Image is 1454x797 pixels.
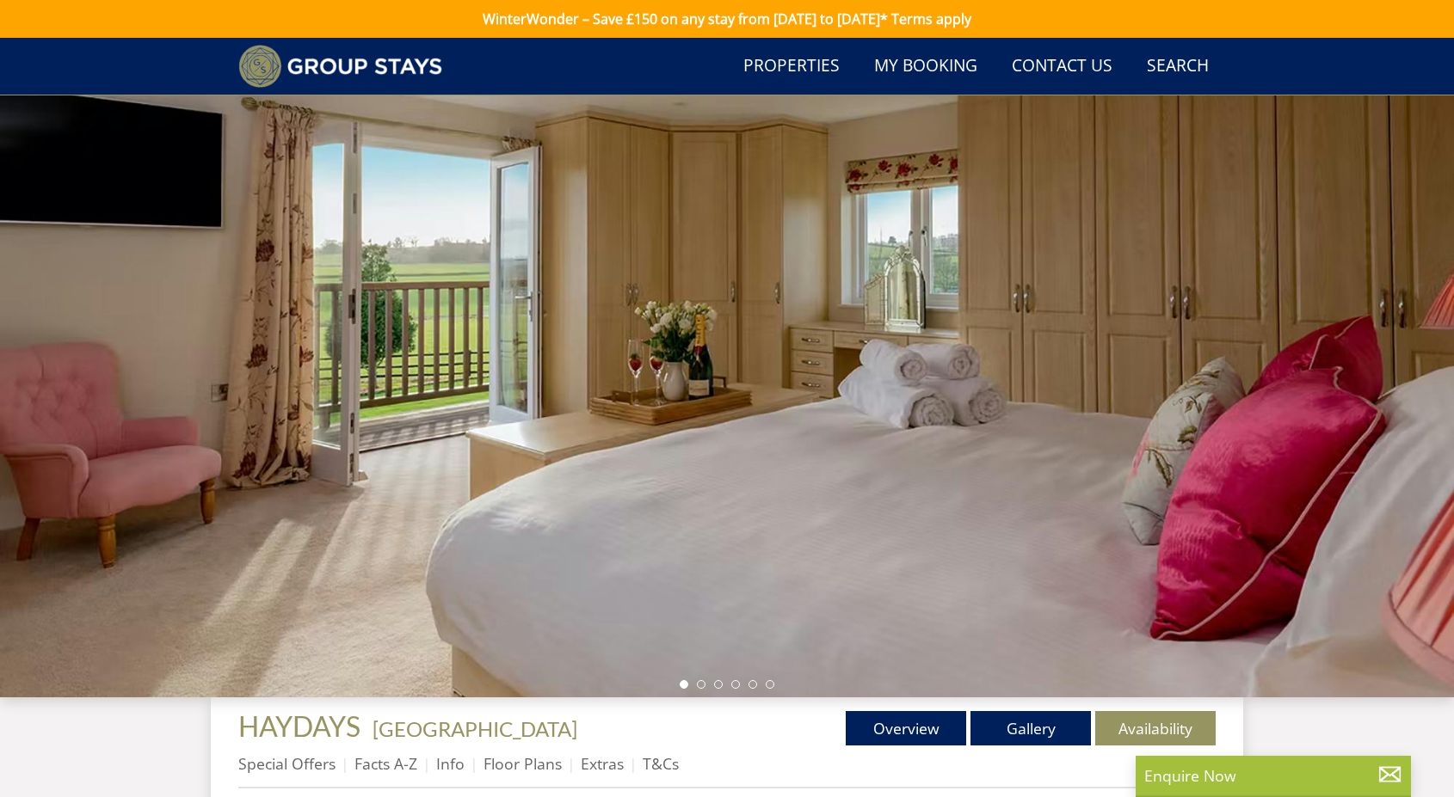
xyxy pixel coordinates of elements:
a: Extras [581,753,624,774]
p: Enquire Now [1144,764,1402,787]
span: - [366,716,577,741]
a: Overview [846,711,966,745]
a: Properties [736,47,847,86]
a: Availability [1095,711,1216,745]
a: Gallery [970,711,1091,745]
a: HAYDAYS [238,709,366,743]
a: Contact Us [1005,47,1119,86]
a: Search [1140,47,1216,86]
img: Group Stays [238,45,442,88]
a: Facts A-Z [354,753,417,774]
a: My Booking [867,47,984,86]
a: [GEOGRAPHIC_DATA] [373,716,577,741]
a: T&Cs [643,753,679,774]
a: Info [436,753,465,774]
span: HAYDAYS [238,709,360,743]
a: Special Offers [238,753,336,774]
a: Floor Plans [484,753,562,774]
